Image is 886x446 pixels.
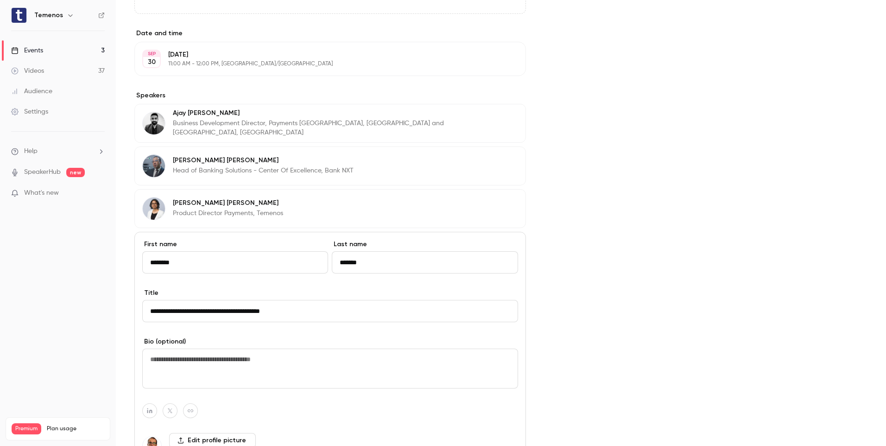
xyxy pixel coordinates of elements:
img: Sujatha Venkatraman [143,198,165,220]
div: Events [11,46,43,55]
img: Temenos [12,8,26,23]
div: SEP [143,51,160,57]
img: Mohamed Hussein [143,155,165,177]
div: Audience [11,87,52,96]
p: Ajay [PERSON_NAME] [173,108,466,118]
p: Business Development Director, Payments [GEOGRAPHIC_DATA], [GEOGRAPHIC_DATA] and [GEOGRAPHIC_DATA... [173,119,466,137]
p: [DATE] [168,50,477,59]
label: Title [142,288,518,298]
label: Last name [332,240,518,249]
iframe: Noticeable Trigger [94,189,105,198]
label: First name [142,240,328,249]
div: Settings [11,107,48,116]
img: Ajay Pundir [143,112,165,134]
div: Videos [11,66,44,76]
span: Plan usage [47,425,104,433]
span: What's new [24,188,59,198]
div: Mohamed Hussein[PERSON_NAME] [PERSON_NAME]Head of Banking Solutions - Center Of Excellence, Bank NXT [134,147,526,185]
span: Premium [12,423,41,434]
p: [PERSON_NAME] [PERSON_NAME] [173,198,283,208]
a: SpeakerHub [24,167,61,177]
div: Ajay PundirAjay [PERSON_NAME]Business Development Director, Payments [GEOGRAPHIC_DATA], [GEOGRAPH... [134,104,526,143]
p: [PERSON_NAME] [PERSON_NAME] [173,156,354,165]
div: Sujatha Venkatraman[PERSON_NAME] [PERSON_NAME]Product Director Payments, Temenos [134,189,526,228]
p: Product Director Payments, Temenos [173,209,283,218]
li: help-dropdown-opener [11,147,105,156]
label: Speakers [134,91,526,100]
p: Head of Banking Solutions - Center Of Excellence, Bank NXT [173,166,354,175]
span: Help [24,147,38,156]
p: 30 [148,57,156,67]
h6: Temenos [34,11,63,20]
span: new [66,168,85,177]
p: 11:00 AM - 12:00 PM, [GEOGRAPHIC_DATA]/[GEOGRAPHIC_DATA] [168,60,477,68]
label: Bio (optional) [142,337,518,346]
label: Date and time [134,29,526,38]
